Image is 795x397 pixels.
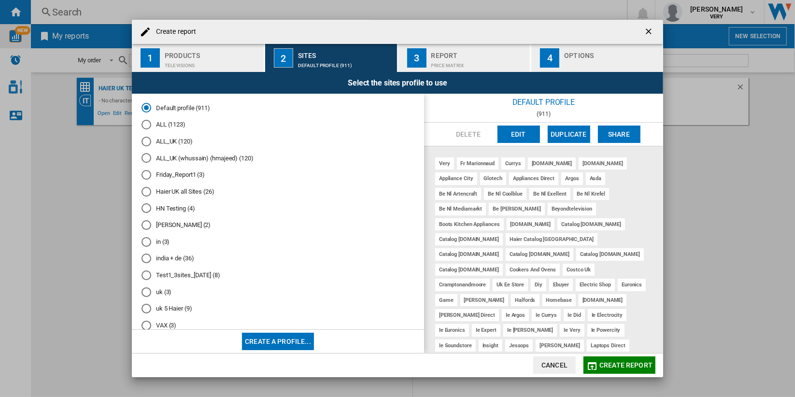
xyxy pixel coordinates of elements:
div: insight [479,340,502,352]
div: be [PERSON_NAME] [489,203,544,215]
md-radio-button: ALL_UK (120) [142,137,414,146]
div: ie expert [472,324,500,336]
div: asda [586,172,606,184]
div: game [435,294,457,306]
div: appliances direct [509,172,558,184]
div: diy [531,279,546,291]
div: catalog [DOMAIN_NAME] [435,233,503,245]
div: Select the sites profile to use [132,72,663,94]
md-radio-button: Haier UK all Sites (26) [142,187,414,196]
md-radio-button: Default profile (911) [142,103,414,113]
div: beyondtelevision [548,203,596,215]
div: catalog [DOMAIN_NAME] [435,248,503,260]
div: [PERSON_NAME] direct [435,309,499,321]
div: fr marionnaud [457,157,499,170]
div: very [435,157,454,170]
div: currys [501,157,525,170]
button: 2 Sites Default profile (911) [265,44,398,72]
div: ie currys [532,309,561,321]
div: [DOMAIN_NAME] [507,218,555,230]
md-radio-button: india + de (36) [142,254,414,263]
div: laptops direct [587,340,629,352]
ng-md-icon: getI18NText('BUTTONS.CLOSE_DIALOG') [644,27,655,38]
div: ie very [560,324,584,336]
div: Sites [298,48,393,58]
md-radio-button: uk 5 Haier (9) [142,304,414,313]
div: homebase [542,294,576,306]
button: Cancel [533,356,576,374]
div: Price Matrix [431,58,526,68]
div: be nl coolblue [484,188,526,200]
md-radio-button: Test1_3sites_9october (8) [142,271,414,280]
div: ie euronics [435,324,469,336]
div: ie powercity [587,324,625,336]
div: costco uk [563,264,595,276]
div: [DOMAIN_NAME] [528,157,576,170]
button: Delete [447,126,490,143]
md-radio-button: HN Testing (4) [142,204,414,213]
div: [DOMAIN_NAME] [579,294,627,306]
div: be nl mediamarkt [435,203,486,215]
div: be nl exellent [529,188,570,200]
div: catalog [DOMAIN_NAME] [557,218,625,230]
div: 3 [407,48,426,68]
div: [PERSON_NAME] [460,294,509,306]
div: uk ee store [493,279,528,291]
span: Create report [599,361,653,369]
md-radio-button: in (3) [142,237,414,246]
div: jessops [505,340,533,352]
div: ie argos [502,309,529,321]
md-radio-button: ALL_UK (whussain) (hmajeed) (120) [142,154,414,163]
div: ebuyer [549,279,573,291]
button: Create a profile... [242,333,314,350]
md-radio-button: hughes (2) [142,221,414,230]
div: Default profile [424,94,663,111]
div: Products [165,48,260,58]
div: (911) [424,111,663,117]
div: 1 [141,48,160,68]
h4: Create report [151,27,196,37]
div: catalog [DOMAIN_NAME] [576,248,644,260]
div: 4 [540,48,559,68]
md-radio-button: ALL (1123) [142,120,414,129]
div: ie did [564,309,584,321]
div: Report [431,48,526,58]
button: getI18NText('BUTTONS.CLOSE_DIALOG') [640,22,659,42]
div: catalog [DOMAIN_NAME] [506,248,573,260]
button: 4 Options [531,44,663,72]
button: Duplicate [548,126,590,143]
md-radio-button: VAX (3) [142,321,414,330]
div: boots kitchen appliances [435,218,504,230]
div: appliance city [435,172,477,184]
div: euronics [618,279,646,291]
div: [PERSON_NAME] [536,340,584,352]
div: [DOMAIN_NAME] [579,157,627,170]
div: be nl artencraft [435,188,481,200]
div: glotech [480,172,506,184]
div: ie soundstore [435,340,476,352]
button: Create report [583,356,655,374]
div: cookers and ovens [506,264,560,276]
div: argos [561,172,583,184]
button: 3 Report Price Matrix [398,44,531,72]
div: ie electrocity [588,309,627,321]
div: ie [PERSON_NAME] [503,324,557,336]
div: haier catalog [GEOGRAPHIC_DATA] [506,233,597,245]
div: be nl krefel [573,188,610,200]
div: catalog [DOMAIN_NAME] [435,264,503,276]
div: Default profile (911) [298,58,393,68]
button: 1 Products Televisions [132,44,265,72]
md-radio-button: Friday_Report1 (3) [142,170,414,180]
button: Edit [497,126,540,143]
button: Share [598,126,640,143]
div: Options [564,48,659,58]
div: 2 [274,48,293,68]
div: halfords [511,294,539,306]
md-radio-button: uk (3) [142,287,414,297]
div: cramptonandmoore [435,279,490,291]
div: electric shop [576,279,615,291]
div: Televisions [165,58,260,68]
